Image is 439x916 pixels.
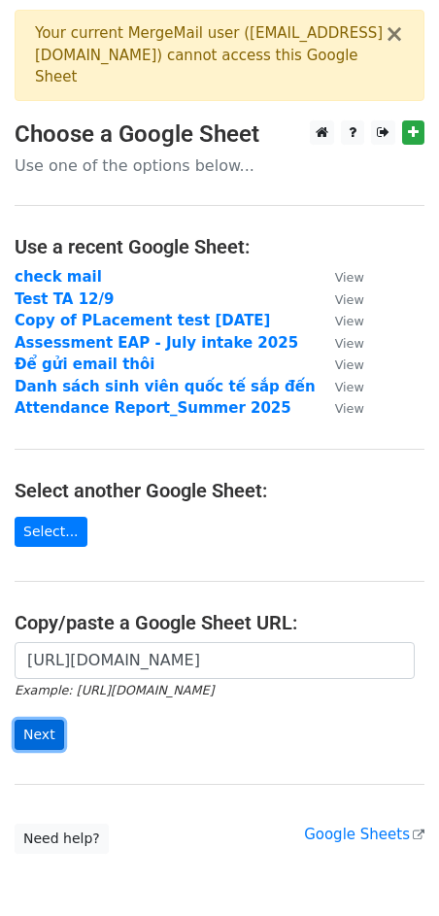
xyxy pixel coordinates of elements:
h4: Copy/paste a Google Sheet URL: [15,611,424,634]
small: Example: [URL][DOMAIN_NAME] [15,683,214,697]
a: Để gửi email thôi [15,356,154,373]
h4: Use a recent Google Sheet: [15,235,424,258]
a: View [316,378,364,395]
a: View [316,268,364,286]
a: Copy of PLacement test [DATE] [15,312,270,329]
a: View [316,290,364,308]
a: Danh sách sinh viên quốc tế sắp đến [15,378,316,395]
p: Use one of the options below... [15,155,424,176]
a: Google Sheets [304,826,424,843]
a: Test TA 12/9 [15,290,114,308]
input: Next [15,720,64,750]
iframe: Chat Widget [342,823,439,916]
a: Need help? [15,824,109,854]
small: View [335,292,364,307]
small: View [335,357,364,372]
small: View [335,314,364,328]
a: Select... [15,517,87,547]
small: View [335,336,364,351]
a: check mail [15,268,102,286]
div: Your current MergeMail user ( [EMAIL_ADDRESS][DOMAIN_NAME] ) cannot access this Google Sheet [35,22,385,88]
small: View [335,401,364,416]
a: View [316,356,364,373]
a: View [316,312,364,329]
h3: Choose a Google Sheet [15,120,424,149]
input: Paste your Google Sheet URL here [15,642,415,679]
h4: Select another Google Sheet: [15,479,424,502]
a: View [316,334,364,352]
a: Attendance Report_Summer 2025 [15,399,291,417]
a: View [316,399,364,417]
small: View [335,380,364,394]
small: View [335,270,364,285]
a: Assessment EAP - July intake 2025 [15,334,298,352]
button: × [385,22,404,46]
